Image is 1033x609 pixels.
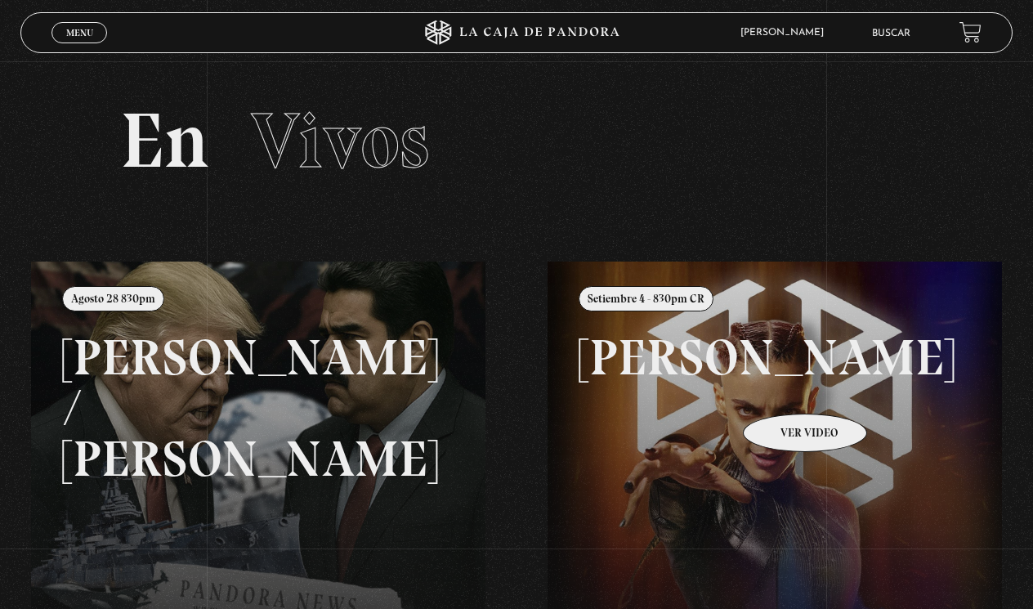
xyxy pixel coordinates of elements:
span: [PERSON_NAME] [732,28,840,38]
span: Cerrar [60,42,99,53]
span: Vivos [251,94,429,187]
a: View your shopping cart [959,21,982,43]
span: Menu [66,28,93,38]
h2: En [120,102,914,180]
a: Buscar [872,29,910,38]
